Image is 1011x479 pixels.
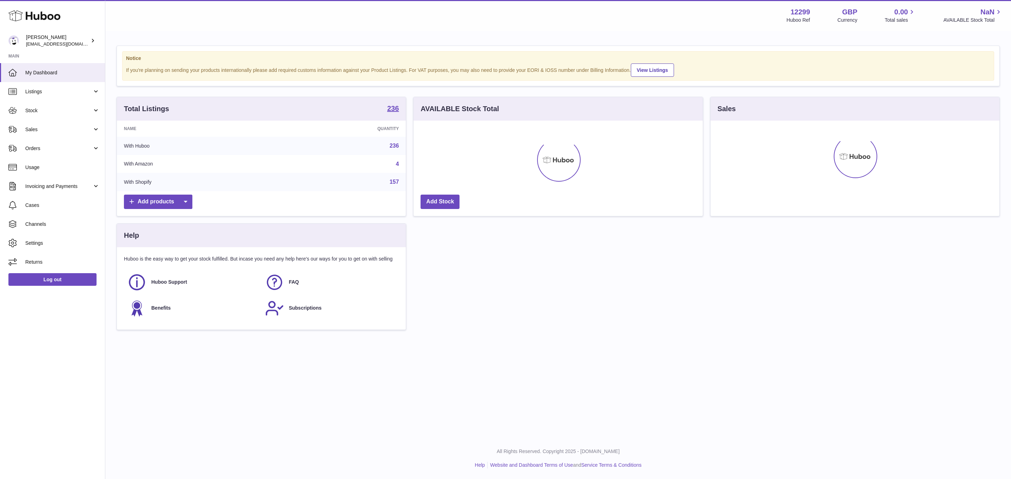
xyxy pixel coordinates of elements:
a: Benefits [127,299,258,318]
a: View Listings [631,63,674,77]
a: 0.00 Total sales [885,7,916,23]
a: 236 [390,143,399,149]
span: My Dashboard [25,69,100,76]
span: Benefits [151,305,171,311]
span: Invoicing and Payments [25,183,92,190]
a: Log out [8,273,97,286]
h3: Total Listings [124,104,169,114]
h3: Sales [718,104,736,114]
span: Total sales [885,17,916,23]
p: Huboo is the easy way to get your stock fulfilled. But incase you need any help here's our ways f... [124,256,399,262]
td: With Amazon [117,155,275,173]
strong: 12299 [791,7,810,17]
a: Add Stock [421,195,460,209]
div: [PERSON_NAME] [26,34,89,47]
th: Name [117,121,275,137]
a: Add products [124,195,192,209]
li: and [488,462,641,468]
div: If you're planning on sending your products internationally please add required customs informati... [126,62,990,77]
a: FAQ [265,273,396,292]
a: 157 [390,179,399,185]
span: Stock [25,107,92,114]
td: With Huboo [117,137,275,155]
span: Listings [25,88,92,95]
span: Huboo Support [151,279,187,285]
p: All Rights Reserved. Copyright 2025 - [DOMAIN_NAME] [111,448,1005,455]
a: 236 [387,105,399,113]
span: Usage [25,164,100,171]
img: internalAdmin-12299@internal.huboo.com [8,35,19,46]
div: Huboo Ref [787,17,810,23]
span: Sales [25,126,92,133]
strong: Notice [126,55,990,62]
span: NaN [980,7,995,17]
th: Quantity [275,121,406,137]
div: Currency [838,17,858,23]
span: Subscriptions [289,305,322,311]
a: NaN AVAILABLE Stock Total [943,7,1003,23]
span: AVAILABLE Stock Total [943,17,1003,23]
a: Help [475,462,485,468]
strong: 236 [387,105,399,112]
a: Website and Dashboard Terms of Use [490,462,573,468]
a: 4 [396,161,399,167]
a: Huboo Support [127,273,258,292]
td: With Shopify [117,173,275,191]
a: Service Terms & Conditions [581,462,642,468]
span: 0.00 [894,7,908,17]
span: Settings [25,240,100,247]
span: Cases [25,202,100,209]
span: Returns [25,259,100,265]
span: Orders [25,145,92,152]
span: FAQ [289,279,299,285]
h3: Help [124,231,139,240]
h3: AVAILABLE Stock Total [421,104,499,114]
span: Channels [25,221,100,228]
span: [EMAIL_ADDRESS][DOMAIN_NAME] [26,41,103,47]
a: Subscriptions [265,299,396,318]
strong: GBP [842,7,857,17]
